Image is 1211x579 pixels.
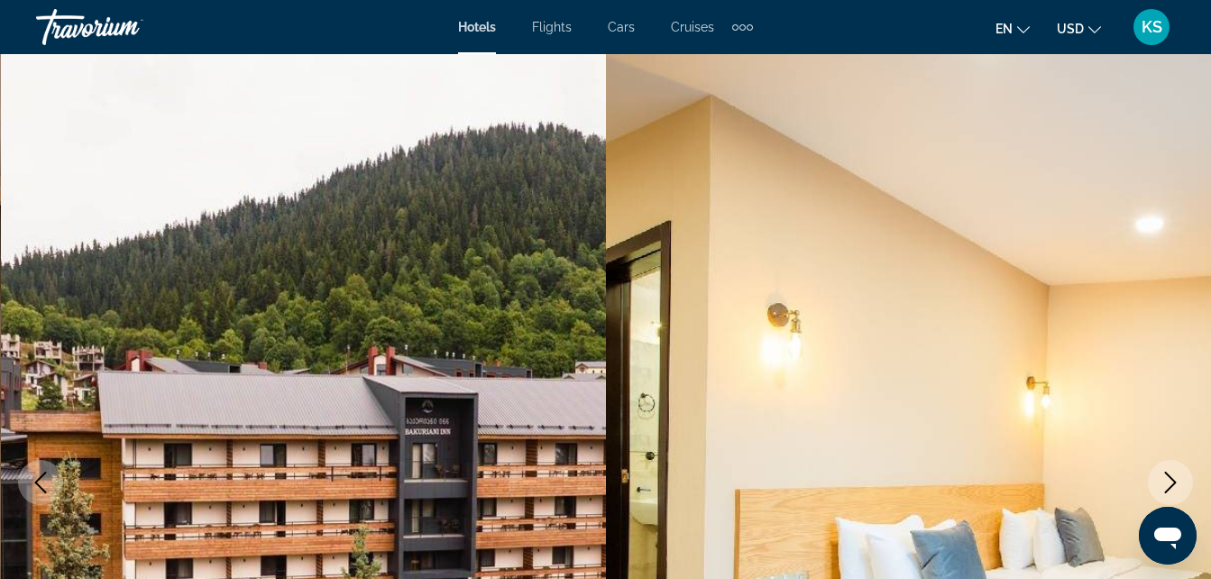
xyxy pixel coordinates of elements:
[995,15,1030,41] button: Change language
[1057,22,1084,36] span: USD
[732,13,753,41] button: Extra navigation items
[995,22,1013,36] span: en
[36,4,216,51] a: Travorium
[1128,8,1175,46] button: User Menu
[532,20,572,34] a: Flights
[1057,15,1101,41] button: Change currency
[608,20,635,34] a: Cars
[671,20,714,34] a: Cruises
[1139,507,1197,565] iframe: Кнопка запуска окна обмена сообщениями
[458,20,496,34] a: Hotels
[18,460,63,505] button: Previous image
[1142,18,1162,36] span: KS
[1148,460,1193,505] button: Next image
